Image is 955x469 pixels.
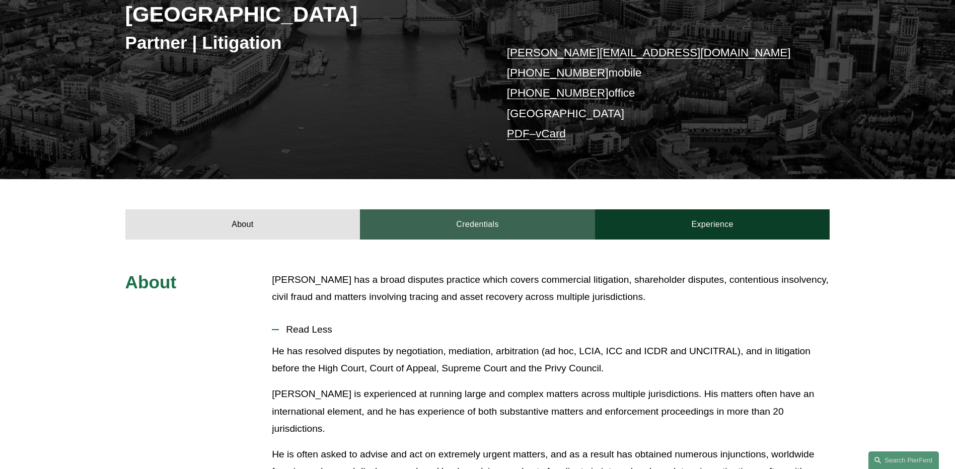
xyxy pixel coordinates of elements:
[125,32,478,54] h3: Partner | Litigation
[125,272,177,292] span: About
[272,317,830,343] button: Read Less
[272,343,830,377] p: He has resolved disputes by negotiation, mediation, arbitration (ad hoc, LCIA, ICC and ICDR and U...
[360,209,595,240] a: Credentials
[507,43,800,144] p: mobile office [GEOGRAPHIC_DATA] –
[507,66,609,79] a: [PHONE_NUMBER]
[125,209,360,240] a: About
[595,209,830,240] a: Experience
[868,451,939,469] a: Search this site
[272,271,830,306] p: [PERSON_NAME] has a broad disputes practice which covers commercial litigation, shareholder dispu...
[279,324,830,335] span: Read Less
[272,385,830,438] p: [PERSON_NAME] is experienced at running large and complex matters across multiple jurisdictions. ...
[536,127,566,140] a: vCard
[507,46,791,59] a: [PERSON_NAME][EMAIL_ADDRESS][DOMAIN_NAME]
[507,87,609,99] a: [PHONE_NUMBER]
[507,127,530,140] a: PDF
